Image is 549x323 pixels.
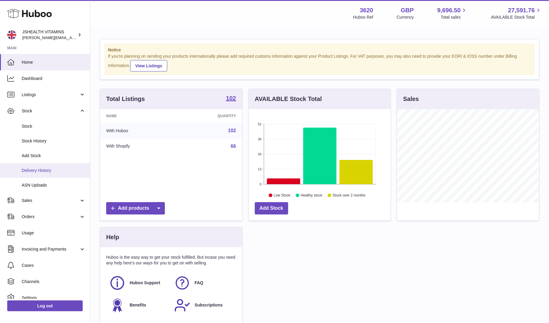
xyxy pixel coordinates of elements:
[437,6,468,20] a: 9,696.50 Total sales
[397,14,414,20] div: Currency
[109,275,168,291] a: Huboo Support
[195,302,223,308] span: Subscriptions
[437,6,461,14] span: 9,696.50
[22,230,85,236] span: Usage
[491,6,542,20] a: 27,591.76 AVAILABLE Stock Total
[7,30,16,39] img: francesca@jshealthvitamins.com
[22,279,85,285] span: Channels
[255,202,288,215] a: Add Stock
[274,193,291,197] text: Low Stock
[258,152,261,156] text: 26
[508,6,535,14] span: 27,591.76
[353,14,373,20] div: Huboo Ref
[22,29,76,41] div: JSHEALTH VITAMINS
[22,182,85,188] span: ASN Uploads
[130,60,167,72] a: View Listings
[22,108,79,114] span: Stock
[100,123,177,139] td: With Huboo
[255,95,322,103] h3: AVAILABLE Stock Total
[22,76,85,81] span: Dashboard
[333,193,365,197] text: Stock over 2 months
[441,14,467,20] span: Total sales
[226,95,236,102] a: 102
[22,198,79,203] span: Sales
[22,138,85,144] span: Stock History
[22,214,79,220] span: Orders
[301,193,322,197] text: Healthy stock
[106,254,236,266] p: Huboo is the easy way to get your stock fulfilled. But incase you need any help here's our ways f...
[228,128,236,133] a: 102
[22,35,121,40] span: [PERSON_NAME][EMAIL_ADDRESS][DOMAIN_NAME]
[258,122,261,126] text: 52
[260,182,261,186] text: 0
[22,295,85,301] span: Settings
[401,6,414,14] strong: GBP
[22,59,85,65] span: Home
[174,297,233,313] a: Subscriptions
[491,14,542,20] span: AVAILABLE Stock Total
[100,139,177,154] td: With Shopify
[258,137,261,141] text: 39
[258,167,261,171] text: 13
[22,123,85,129] span: Stock
[403,95,419,103] h3: Sales
[195,280,203,286] span: FAQ
[130,280,160,286] span: Huboo Support
[360,6,373,14] strong: 3620
[108,47,531,53] strong: Notice
[177,109,242,123] th: Quantity
[106,95,145,103] h3: Total Listings
[226,95,236,101] strong: 102
[22,246,79,252] span: Invoicing and Payments
[130,302,146,308] span: Benefits
[100,109,177,123] th: Name
[108,53,531,72] div: If you're planning on sending your products internationally please add required customs informati...
[22,263,85,268] span: Cases
[231,144,236,149] a: 66
[22,153,85,159] span: Add Stock
[22,168,85,173] span: Delivery History
[106,202,165,215] a: Add products
[174,275,233,291] a: FAQ
[7,300,83,311] a: Log out
[109,297,168,313] a: Benefits
[22,92,79,98] span: Listings
[106,233,119,241] h3: Help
